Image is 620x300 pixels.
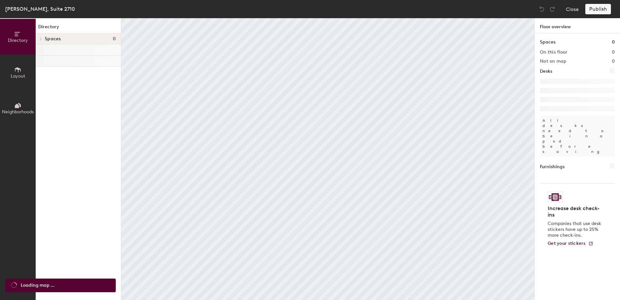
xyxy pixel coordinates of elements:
[612,50,615,55] h2: 0
[540,115,615,157] p: All desks need to be in a pod before saving
[2,109,34,115] span: Neighborhoods
[121,18,534,300] canvas: Map
[21,282,54,289] span: Loading map ...
[566,4,579,14] button: Close
[45,36,61,42] span: Spaces
[540,163,565,170] h1: Furnishings
[540,59,566,64] h2: Not on map
[535,18,620,33] h1: Floor overview
[5,5,75,13] div: [PERSON_NAME], Suite 2710
[549,6,555,12] img: Redo
[548,221,603,238] p: Companies that use desk stickers have up to 25% more check-ins.
[113,36,116,42] span: 0
[539,6,545,12] img: Undo
[548,192,563,203] img: Sticker logo
[540,50,567,55] h2: On this floor
[548,205,603,218] h4: Increase desk check-ins
[540,39,555,46] h1: Spaces
[540,68,552,75] h1: Desks
[612,59,615,64] h2: 0
[11,73,25,79] span: Layout
[612,39,615,46] h1: 0
[36,23,121,33] h1: Directory
[8,38,28,43] span: Directory
[548,241,593,246] a: Get your stickers
[548,241,586,246] span: Get your stickers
